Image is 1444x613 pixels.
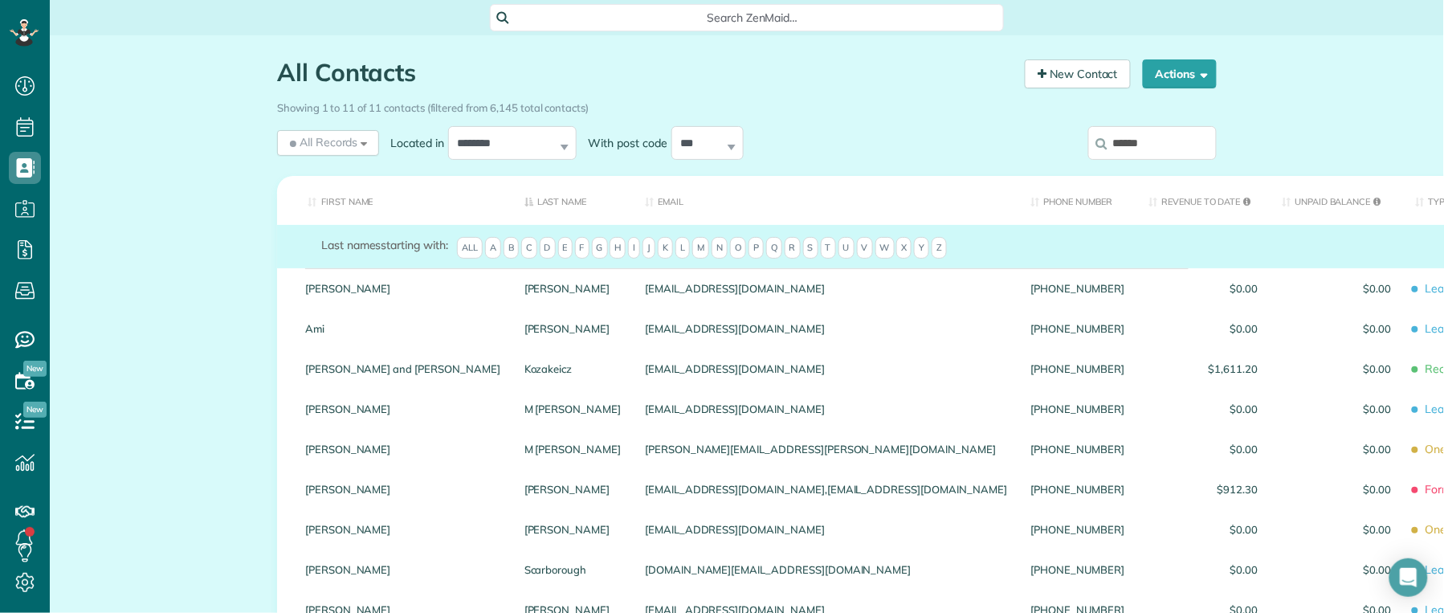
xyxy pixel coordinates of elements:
[1019,176,1136,225] th: Phone number: activate to sort column ascending
[321,237,448,253] label: starting with:
[504,237,519,260] span: B
[524,484,621,495] a: [PERSON_NAME]
[1025,59,1131,88] a: New Contact
[1270,176,1403,225] th: Unpaid Balance: activate to sort column ascending
[1282,524,1391,535] span: $0.00
[932,237,947,260] span: Z
[749,237,764,260] span: P
[803,237,818,260] span: S
[1148,363,1258,374] span: $1,611.20
[305,443,500,455] a: [PERSON_NAME]
[1148,484,1258,495] span: $912.30
[524,363,621,374] a: Kozakeicz
[730,237,746,260] span: O
[838,237,855,260] span: U
[712,237,728,260] span: N
[305,403,500,415] a: [PERSON_NAME]
[875,237,895,260] span: W
[1282,564,1391,575] span: $0.00
[896,237,912,260] span: X
[914,237,929,260] span: Y
[305,564,500,575] a: [PERSON_NAME]
[610,237,626,260] span: H
[658,237,673,260] span: K
[1019,429,1136,469] div: [PHONE_NUMBER]
[633,389,1019,429] div: [EMAIL_ADDRESS][DOMAIN_NAME]
[1282,443,1391,455] span: $0.00
[524,323,621,334] a: [PERSON_NAME]
[524,564,621,575] a: Scarborough
[379,135,448,151] label: Located in
[524,283,621,294] a: [PERSON_NAME]
[277,94,1217,116] div: Showing 1 to 11 of 11 contacts (filtered from 6,145 total contacts)
[1148,323,1258,334] span: $0.00
[821,237,836,260] span: T
[277,59,1013,86] h1: All Contacts
[785,237,801,260] span: R
[524,403,621,415] a: M [PERSON_NAME]
[23,361,47,377] span: New
[633,349,1019,389] div: [EMAIL_ADDRESS][DOMAIN_NAME]
[287,134,358,150] span: All Records
[1389,558,1428,597] div: Open Intercom Messenger
[321,238,381,252] span: Last names
[277,176,512,225] th: First Name: activate to sort column ascending
[633,550,1019,590] div: [DOMAIN_NAME][EMAIL_ADDRESS][DOMAIN_NAME]
[1282,363,1391,374] span: $0.00
[524,524,621,535] a: [PERSON_NAME]
[540,237,556,260] span: D
[1148,403,1258,415] span: $0.00
[633,509,1019,550] div: [EMAIL_ADDRESS][DOMAIN_NAME]
[1019,550,1136,590] div: [PHONE_NUMBER]
[1148,443,1258,455] span: $0.00
[592,237,608,260] span: G
[633,429,1019,469] div: [PERSON_NAME][EMAIL_ADDRESS][PERSON_NAME][DOMAIN_NAME]
[1148,283,1258,294] span: $0.00
[305,323,500,334] a: Ami
[633,176,1019,225] th: Email: activate to sort column ascending
[1019,469,1136,509] div: [PHONE_NUMBER]
[305,283,500,294] a: [PERSON_NAME]
[305,484,500,495] a: [PERSON_NAME]
[633,469,1019,509] div: [EMAIL_ADDRESS][DOMAIN_NAME],[EMAIL_ADDRESS][DOMAIN_NAME]
[1148,564,1258,575] span: $0.00
[305,363,500,374] a: [PERSON_NAME] and [PERSON_NAME]
[1019,349,1136,389] div: [PHONE_NUMBER]
[766,237,782,260] span: Q
[1136,176,1270,225] th: Revenue to Date: activate to sort column ascending
[1019,389,1136,429] div: [PHONE_NUMBER]
[575,237,589,260] span: F
[1019,268,1136,309] div: [PHONE_NUMBER]
[1019,309,1136,349] div: [PHONE_NUMBER]
[1282,283,1391,294] span: $0.00
[457,237,483,260] span: All
[305,524,500,535] a: [PERSON_NAME]
[633,309,1019,349] div: [EMAIL_ADDRESS][DOMAIN_NAME]
[23,402,47,418] span: New
[558,237,573,260] span: E
[1282,403,1391,415] span: $0.00
[1019,509,1136,550] div: [PHONE_NUMBER]
[1148,524,1258,535] span: $0.00
[675,237,690,260] span: L
[633,268,1019,309] div: [EMAIL_ADDRESS][DOMAIN_NAME]
[1282,484,1391,495] span: $0.00
[692,237,709,260] span: M
[521,237,537,260] span: C
[1282,323,1391,334] span: $0.00
[1143,59,1217,88] button: Actions
[524,443,621,455] a: M [PERSON_NAME]
[628,237,640,260] span: I
[642,237,655,260] span: J
[485,237,501,260] span: A
[857,237,873,260] span: V
[512,176,633,225] th: Last Name: activate to sort column descending
[577,135,671,151] label: With post code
